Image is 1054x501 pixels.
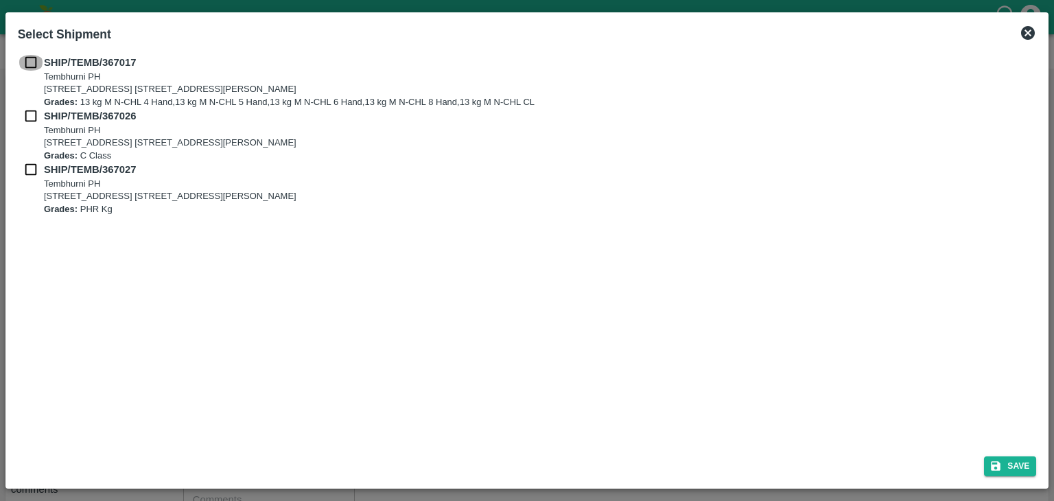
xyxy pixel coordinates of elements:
[44,71,535,84] p: Tembhurni PH
[984,456,1036,476] button: Save
[44,124,296,137] p: Tembhurni PH
[44,204,78,214] b: Grades:
[44,137,296,150] p: [STREET_ADDRESS] [STREET_ADDRESS][PERSON_NAME]
[44,97,78,107] b: Grades:
[44,164,136,175] b: SHIP/TEMB/367027
[44,57,136,68] b: SHIP/TEMB/367017
[44,190,296,203] p: [STREET_ADDRESS] [STREET_ADDRESS][PERSON_NAME]
[44,203,296,216] p: PHR Kg
[44,96,535,109] p: 13 kg M N-CHL 4 Hand,13 kg M N-CHL 5 Hand,13 kg M N-CHL 6 Hand,13 kg M N-CHL 8 Hand,13 kg M N-CHL CL
[18,27,111,41] b: Select Shipment
[44,178,296,191] p: Tembhurni PH
[44,150,78,161] b: Grades:
[44,110,136,121] b: SHIP/TEMB/367026
[44,83,535,96] p: [STREET_ADDRESS] [STREET_ADDRESS][PERSON_NAME]
[44,150,296,163] p: C Class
